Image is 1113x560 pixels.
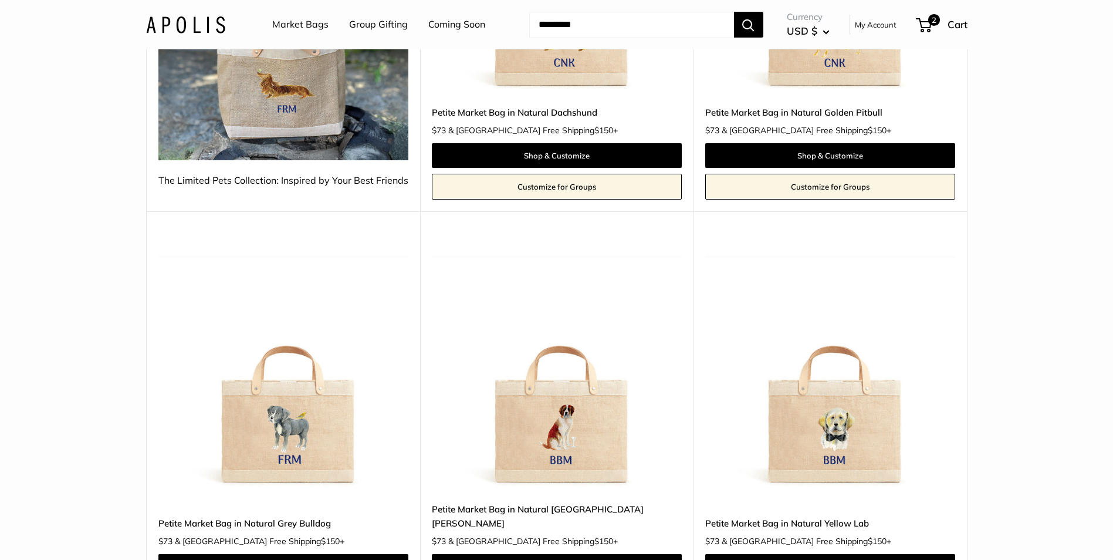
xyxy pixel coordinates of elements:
[705,174,955,200] a: Customize for Groups
[432,125,446,136] span: $73
[705,143,955,168] a: Shop & Customize
[928,14,939,26] span: 2
[594,125,613,136] span: $150
[787,9,830,25] span: Currency
[705,536,719,546] span: $73
[787,22,830,41] button: USD $
[272,16,329,33] a: Market Bags
[158,241,408,491] a: Petite Market Bag in Natural Grey BulldogPetite Market Bag in Natural Grey Bulldog
[432,106,682,119] a: Petite Market Bag in Natural Dachshund
[146,16,225,33] img: Apolis
[705,517,955,530] a: Petite Market Bag in Natural Yellow Lab
[705,125,719,136] span: $73
[432,536,446,546] span: $73
[158,241,408,491] img: Petite Market Bag in Natural Grey Bulldog
[158,517,408,530] a: Petite Market Bag in Natural Grey Bulldog
[948,18,967,31] span: Cart
[705,241,955,491] a: Petite Market Bag in Natural Yellow LabPetite Market Bag in Natural Yellow Lab
[917,15,967,34] a: 2 Cart
[432,174,682,200] a: Customize for Groups
[722,537,891,545] span: & [GEOGRAPHIC_DATA] Free Shipping +
[428,16,485,33] a: Coming Soon
[868,125,887,136] span: $150
[432,241,682,491] img: Petite Market Bag in Natural St. Bernard
[158,536,172,546] span: $73
[175,537,344,545] span: & [GEOGRAPHIC_DATA] Free Shipping +
[705,106,955,119] a: Petite Market Bag in Natural Golden Pitbull
[855,18,897,32] a: My Account
[448,126,618,134] span: & [GEOGRAPHIC_DATA] Free Shipping +
[448,537,618,545] span: & [GEOGRAPHIC_DATA] Free Shipping +
[705,241,955,491] img: Petite Market Bag in Natural Yellow Lab
[158,172,408,190] div: The Limited Pets Collection: Inspired by Your Best Friends
[432,241,682,491] a: Petite Market Bag in Natural St. BernardPetite Market Bag in Natural St. Bernard
[787,25,817,37] span: USD $
[529,12,734,38] input: Search...
[349,16,408,33] a: Group Gifting
[868,536,887,546] span: $150
[432,143,682,168] a: Shop & Customize
[594,536,613,546] span: $150
[432,502,682,530] a: Petite Market Bag in Natural [GEOGRAPHIC_DATA][PERSON_NAME]
[722,126,891,134] span: & [GEOGRAPHIC_DATA] Free Shipping +
[321,536,340,546] span: $150
[734,12,763,38] button: Search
